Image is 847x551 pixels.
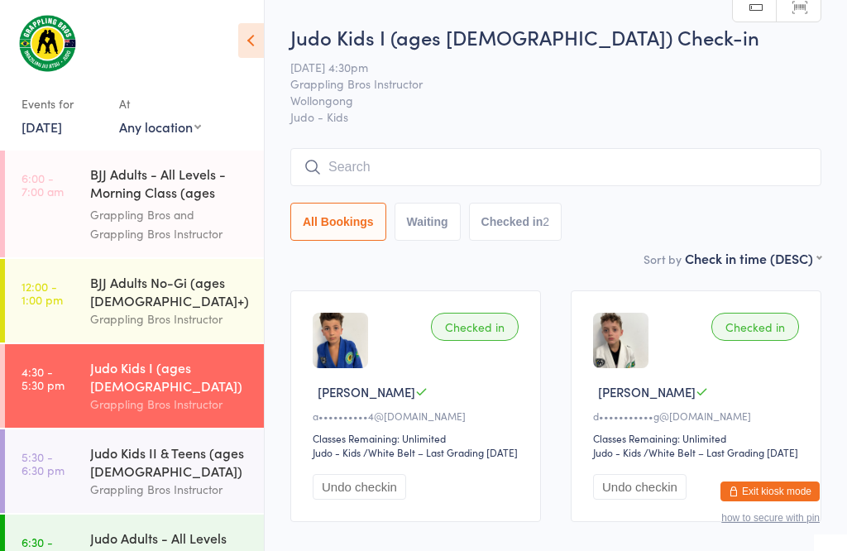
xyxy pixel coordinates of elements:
[290,23,821,50] h2: Judo Kids I (ages [DEMOGRAPHIC_DATA]) Check-in
[593,445,641,459] div: Judo - Kids
[17,12,79,74] img: Grappling Bros Wollongong
[5,429,264,513] a: 5:30 -6:30 pmJudo Kids II & Teens (ages [DEMOGRAPHIC_DATA])Grappling Bros Instructor
[290,148,821,186] input: Search
[721,512,820,524] button: how to secure with pin
[644,445,798,459] span: / White Belt – Last Grading [DATE]
[543,215,549,228] div: 2
[720,482,820,501] button: Exit kiosk mode
[90,205,250,243] div: Grappling Bros and Grappling Bros Instructor
[119,117,201,136] div: Any location
[22,117,62,136] a: [DATE]
[313,431,524,445] div: Classes Remaining: Unlimited
[313,445,361,459] div: Judo - Kids
[644,251,682,267] label: Sort by
[119,90,201,117] div: At
[90,309,250,328] div: Grappling Bros Instructor
[593,313,648,368] img: image1737008489.png
[90,443,250,480] div: Judo Kids II & Teens (ages [DEMOGRAPHIC_DATA])
[313,409,524,423] div: a••••••••••4@[DOMAIN_NAME]
[90,395,250,414] div: Grappling Bros Instructor
[90,165,250,205] div: BJJ Adults - All Levels - Morning Class (ages [DEMOGRAPHIC_DATA]+)
[395,203,461,241] button: Waiting
[290,59,796,75] span: [DATE] 4:30pm
[363,445,518,459] span: / White Belt – Last Grading [DATE]
[22,365,65,391] time: 4:30 - 5:30 pm
[313,474,406,500] button: Undo checkin
[90,273,250,309] div: BJJ Adults No-Gi (ages [DEMOGRAPHIC_DATA]+)
[318,383,415,400] span: [PERSON_NAME]
[22,171,64,198] time: 6:00 - 7:00 am
[290,108,821,125] span: Judo - Kids
[22,90,103,117] div: Events for
[711,313,799,341] div: Checked in
[5,259,264,343] a: 12:00 -1:00 pmBJJ Adults No-Gi (ages [DEMOGRAPHIC_DATA]+)Grappling Bros Instructor
[22,280,63,306] time: 12:00 - 1:00 pm
[290,75,796,92] span: Grappling Bros Instructor
[593,431,804,445] div: Classes Remaining: Unlimited
[290,92,796,108] span: Wollongong
[90,480,250,499] div: Grappling Bros Instructor
[598,383,696,400] span: [PERSON_NAME]
[22,450,65,477] time: 5:30 - 6:30 pm
[469,203,562,241] button: Checked in2
[593,409,804,423] div: d•••••••••••g@[DOMAIN_NAME]
[5,151,264,257] a: 6:00 -7:00 amBJJ Adults - All Levels - Morning Class (ages [DEMOGRAPHIC_DATA]+)Grappling Bros and...
[313,313,368,368] img: image1737008371.png
[5,344,264,428] a: 4:30 -5:30 pmJudo Kids I (ages [DEMOGRAPHIC_DATA])Grappling Bros Instructor
[90,358,250,395] div: Judo Kids I (ages [DEMOGRAPHIC_DATA])
[290,203,386,241] button: All Bookings
[593,474,687,500] button: Undo checkin
[431,313,519,341] div: Checked in
[685,249,821,267] div: Check in time (DESC)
